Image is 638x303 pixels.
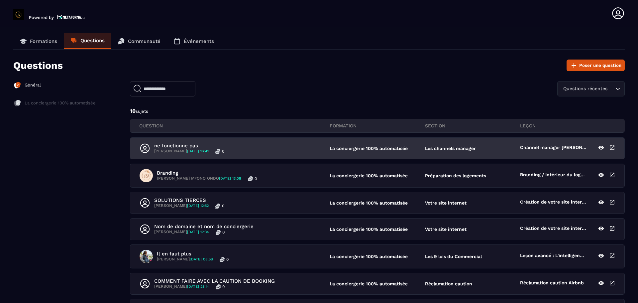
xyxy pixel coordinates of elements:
[154,203,209,209] p: [PERSON_NAME]
[520,123,615,129] p: leçon
[187,230,209,234] span: [DATE] 12:34
[222,203,224,209] p: 0
[157,176,241,181] p: [PERSON_NAME] MFONO ONDO
[13,81,21,89] img: formation-icon-active.2ea72e5a.svg
[187,284,209,289] span: [DATE] 23:14
[128,38,160,44] p: Communauté
[64,33,111,49] a: Questions
[520,145,586,152] p: Channel manager [PERSON_NAME]
[567,60,625,71] button: Poser une question
[154,278,275,284] p: COMMENT FAIRE AVEC LA CAUTION DE BOOKING
[154,284,209,289] p: [PERSON_NAME]
[13,33,64,49] a: Formations
[25,82,41,88] p: Général
[157,251,229,257] p: Il en faut plus
[330,200,418,206] p: La conciergerie 100% automatisée
[167,33,221,49] a: Événements
[219,176,241,181] span: [DATE] 13:09
[222,149,224,154] p: 0
[520,199,586,207] p: Création de votre site internet
[425,123,520,129] p: section
[154,197,224,203] p: SOLUTIONS TIERCES
[13,9,24,20] img: logo-branding
[226,257,229,262] p: 0
[187,204,209,208] span: [DATE] 12:52
[222,284,225,289] p: 0
[330,281,418,286] p: La conciergerie 100% automatisée
[557,81,625,96] div: Search for option
[255,176,257,181] p: 0
[13,60,63,71] p: Questions
[154,149,209,154] p: [PERSON_NAME]
[425,146,476,151] p: Les channels manager
[425,281,472,286] p: Réclamation caution
[520,226,586,233] p: Création de votre site internet
[184,38,214,44] p: Événements
[330,173,418,178] p: La conciergerie 100% automatisée
[130,107,625,115] p: 10
[157,170,257,176] p: Branding
[154,143,224,149] p: ne fonctionne pas
[330,123,425,129] p: FORMATION
[30,38,57,44] p: Formations
[157,257,213,262] p: [PERSON_NAME]
[154,229,209,235] p: [PERSON_NAME]
[425,254,482,259] p: Les 9 lois du Commercial
[139,123,330,129] p: QUESTION
[520,172,586,179] p: Branding / Intérieur du logement
[222,229,225,235] p: 0
[111,33,167,49] a: Communauté
[25,100,96,106] p: La conciergerie 100% automatisée
[425,200,467,206] p: Votre site internet
[330,254,418,259] p: La conciergerie 100% automatisée
[330,227,418,232] p: La conciergerie 100% automatisée
[609,85,614,92] input: Search for option
[13,99,21,107] img: formation-icon-inac.db86bb20.svg
[330,146,418,151] p: La conciergerie 100% automatisée
[425,173,486,178] p: Préparation des logements
[520,253,586,260] p: Leçon avancé : L'intelligence cognitive
[80,38,105,44] p: Questions
[136,109,148,114] span: sujets
[425,227,467,232] p: Votre site internet
[562,85,609,92] span: Questions récentes
[154,224,254,229] p: Nom de domaine et nom de conciergerie
[520,280,584,287] p: Réclamation caution Airbnb
[190,257,213,261] span: [DATE] 08:58
[187,149,209,153] span: [DATE] 16:41
[57,14,85,20] img: logo
[29,15,54,20] p: Powered by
